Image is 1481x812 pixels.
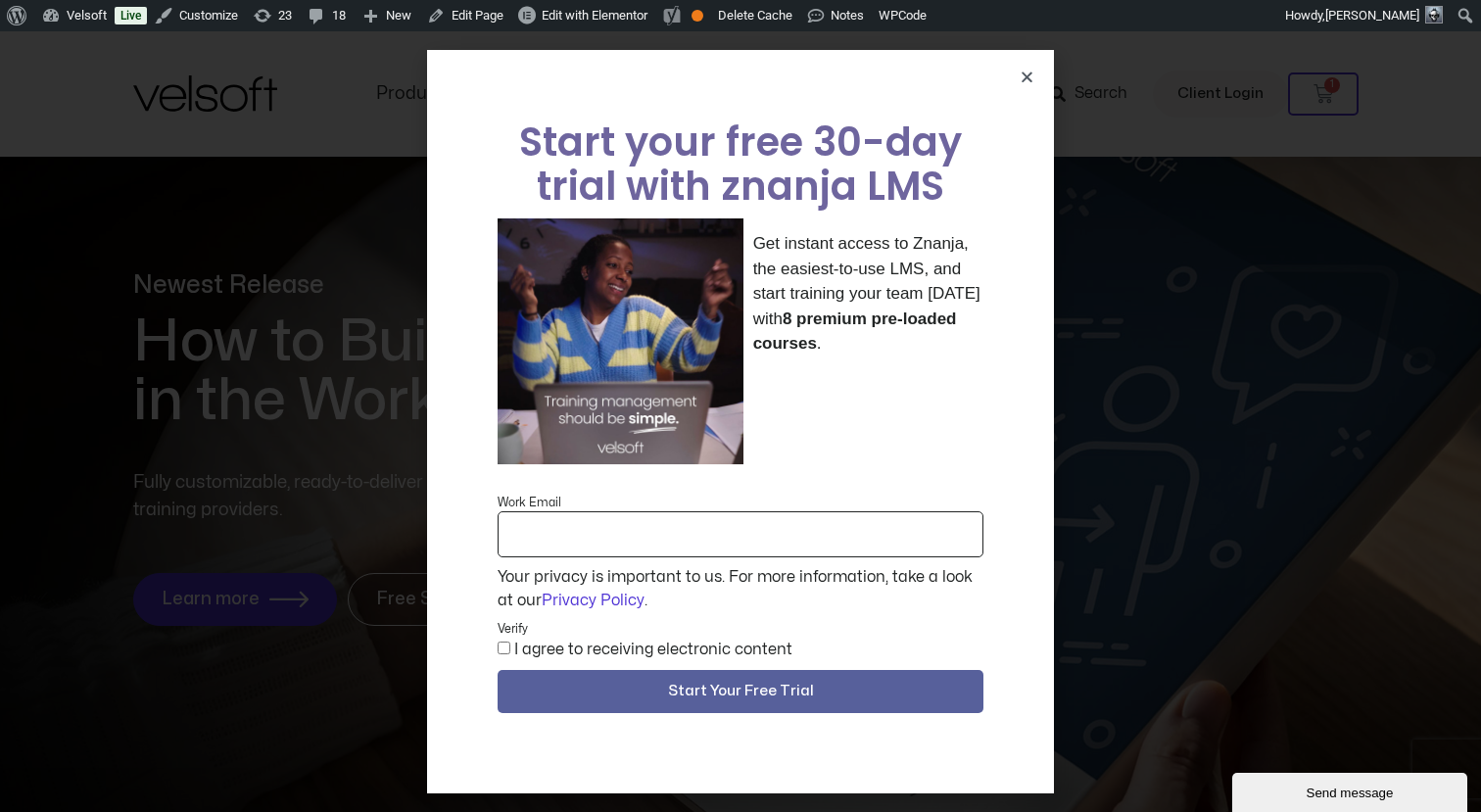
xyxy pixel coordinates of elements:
button: Start Your Free Trial [498,670,983,713]
p: Get instant access to Znanja, the easiest-to-use LMS, and start training your team [DATE] with . [753,231,983,357]
iframe: chat widget [1232,769,1471,812]
span: Start Your Free Trial [668,680,814,703]
a: Privacy Policy [542,593,645,608]
a: Live [115,7,147,24]
span: [PERSON_NAME] [1325,8,1419,23]
h2: Start your free 30-day trial with znanja LMS [498,120,983,209]
div: Your privacy is important to us. For more information, take a look at our . [496,565,986,612]
strong: 8 premium pre-loaded courses [753,310,957,354]
span: Edit with Elementor [542,8,647,23]
div: OK [692,10,703,22]
label: I agree to receiving electronic content [514,642,792,657]
label: Work Email [498,494,561,511]
a: Close [1020,70,1034,84]
label: Verify [498,620,528,638]
img: a woman sitting at her laptop dancing [498,218,743,464]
